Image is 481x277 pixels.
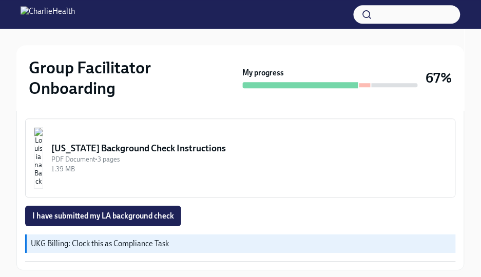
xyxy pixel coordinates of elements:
[25,206,181,226] button: I have submitted my LA background check
[51,154,447,164] div: PDF Document • 3 pages
[34,127,43,189] img: Louisiana Background Check Instructions
[426,69,452,87] h3: 67%
[29,57,239,98] h2: Group Facilitator Onboarding
[31,239,452,249] p: UKG Billing: Clock this as Compliance Task
[32,211,174,221] span: I have submitted my LA background check
[51,142,447,154] div: [US_STATE] Background Check Instructions
[51,164,447,174] div: 1.39 MB
[25,118,456,197] button: [US_STATE] Background Check InstructionsPDF Document•3 pages1.39 MB
[21,6,75,23] img: CharlieHealth
[243,68,284,78] strong: My progress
